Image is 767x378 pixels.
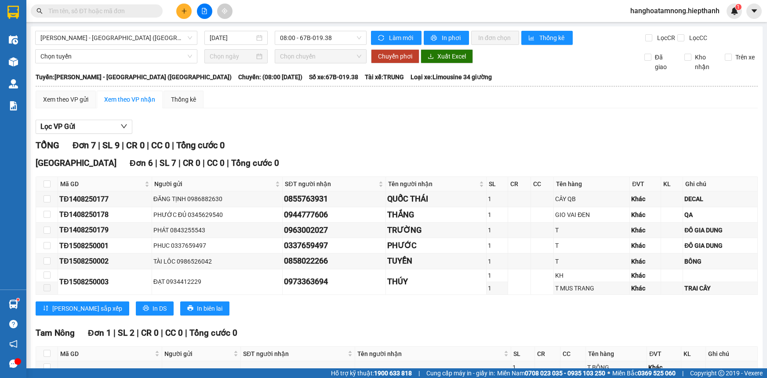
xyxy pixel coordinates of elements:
[58,223,152,238] td: TĐ1408250179
[387,193,485,205] div: QUỐC THÁI
[283,223,386,238] td: 0963002027
[137,328,139,338] span: |
[691,52,718,72] span: Kho nhận
[160,158,176,168] span: SL 7
[40,121,75,132] span: Lọc VP Gửi
[43,305,49,312] span: sort-ascending
[661,177,683,191] th: KL
[735,4,742,10] sup: 1
[197,4,212,19] button: file-add
[731,7,738,15] img: icon-new-feature
[631,225,659,235] div: Khác
[284,193,384,205] div: 0855763931
[9,360,18,368] span: message
[40,50,192,63] span: Chọn tuyến
[9,320,18,328] span: question-circle
[654,33,676,43] span: Lọc CR
[309,72,358,82] span: Số xe: 67B-019.38
[471,31,519,45] button: In đơn chọn
[684,225,756,235] div: ĐÔ GIA DUNG
[60,349,153,359] span: Mã GD
[155,158,157,168] span: |
[684,194,756,204] div: DECAL
[428,53,434,60] span: download
[171,95,196,104] div: Thống kê
[153,225,281,235] div: PHÁT 0843255543
[59,240,150,251] div: TĐ1508250001
[631,257,659,266] div: Khác
[631,283,659,293] div: Khác
[388,179,477,189] span: Tên người nhận
[113,328,116,338] span: |
[151,140,170,150] span: CC 0
[555,271,628,280] div: KH
[511,347,535,361] th: SL
[378,35,385,42] span: sync
[681,347,706,361] th: KL
[521,31,573,45] button: bar-chartThống kê
[389,33,414,43] span: Làm mới
[737,4,740,10] span: 1
[153,210,281,220] div: PHƯỚC ĐỦ 0345629540
[153,257,281,266] div: TÀI LÔC 0986526042
[555,225,628,235] div: T
[586,347,647,361] th: Tên hàng
[118,328,134,338] span: SL 2
[497,368,605,378] span: Miền Nam
[187,305,193,312] span: printer
[587,363,646,372] div: T BÔNG
[52,304,122,313] span: [PERSON_NAME] sắp xếp
[17,298,19,301] sup: 1
[651,52,678,72] span: Đã giao
[203,158,205,168] span: |
[58,269,152,295] td: TĐ1508250003
[631,241,659,250] div: Khác
[387,209,485,221] div: THẮNG
[217,4,233,19] button: aim
[147,140,149,150] span: |
[143,305,149,312] span: printer
[555,241,628,250] div: T
[706,347,758,361] th: Ghi chú
[58,191,152,207] td: TĐ1408250177
[442,33,462,43] span: In phơi
[9,101,18,110] img: solution-icon
[210,51,254,61] input: Chọn ngày
[648,363,680,372] div: Khác
[612,368,676,378] span: Miền Bắc
[59,224,150,235] div: TĐ1408250179
[183,158,200,168] span: CR 0
[153,277,281,286] div: ĐẠT 0934412229
[280,50,361,63] span: Chọn chuyến
[686,33,709,43] span: Lọc CC
[153,241,281,250] div: PHUC 0337659497
[386,269,487,295] td: THÚY
[60,179,143,189] span: Mã GD
[283,253,386,269] td: 0858022266
[36,301,129,316] button: sort-ascending[PERSON_NAME] sắp xếp
[165,328,183,338] span: CC 0
[750,7,758,15] span: caret-down
[418,368,420,378] span: |
[280,31,361,44] span: 08:00 - 67B-019.38
[387,255,485,267] div: TUYỀN
[58,207,152,223] td: TĐ1408250178
[746,4,762,19] button: caret-down
[9,79,18,88] img: warehouse-icon
[682,368,683,378] span: |
[631,194,659,204] div: Khác
[126,140,145,150] span: CR 0
[283,269,386,295] td: 0973363694
[176,140,225,150] span: Tổng cước 0
[424,31,469,45] button: printerIn phơi
[539,33,566,43] span: Thống kê
[238,72,302,82] span: Chuyến: (08:00 [DATE])
[222,8,228,14] span: aim
[386,191,487,207] td: QUỐC THÁI
[59,209,150,220] div: TĐ1408250178
[36,120,132,134] button: Lọc VP Gửi
[555,283,628,293] div: T MUS TRANG
[283,191,386,207] td: 0855763931
[88,328,111,338] span: Đơn 1
[387,239,485,252] div: PHƯỚC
